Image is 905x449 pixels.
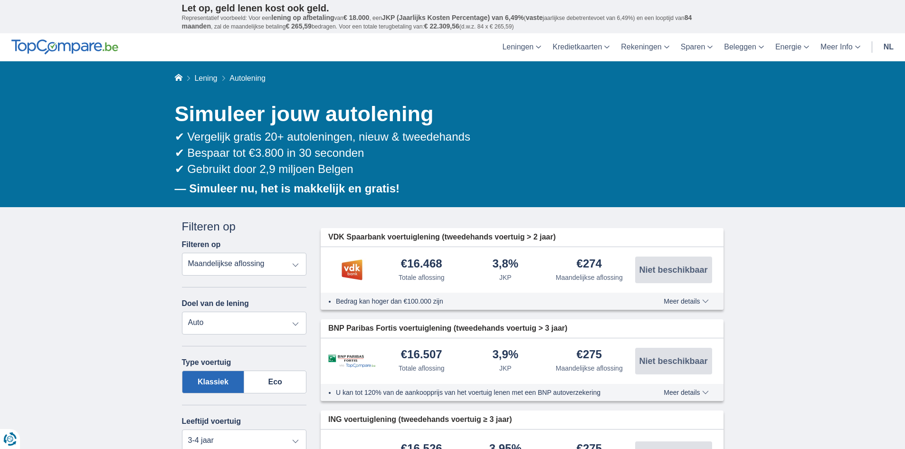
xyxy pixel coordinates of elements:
label: Filteren op [182,240,221,249]
a: Rekeningen [615,33,675,61]
img: product.pl.alt VDK bank [328,258,376,282]
span: lening op afbetaling [271,14,334,21]
button: Meer details [657,389,715,396]
div: JKP [499,363,512,373]
span: Meer details [664,389,708,396]
a: Lening [194,74,217,82]
div: €275 [577,349,602,362]
span: € 22.309,56 [424,22,459,30]
li: U kan tot 120% van de aankoopprijs van het voertuig lenen met een BNP autoverzekering [336,388,629,397]
a: Energie [770,33,815,61]
div: Maandelijkse aflossing [556,273,623,282]
button: Niet beschikbaar [635,348,712,374]
label: Doel van de lening [182,299,249,308]
span: ING voertuiglening (tweedehands voertuig ≥ 3 jaar) [328,414,512,425]
a: Meer Info [815,33,866,61]
label: Type voertuig [182,358,231,367]
button: Niet beschikbaar [635,257,712,283]
img: product.pl.alt BNP Paribas Fortis [328,354,376,368]
a: nl [878,33,899,61]
span: € 18.000 [343,14,370,21]
b: — Simuleer nu, het is makkelijk en gratis! [175,182,400,195]
li: Bedrag kan hoger dan €100.000 zijn [336,296,629,306]
div: Totale aflossing [399,273,445,282]
label: Eco [244,371,306,393]
span: Niet beschikbaar [639,266,707,274]
div: €274 [577,258,602,271]
a: Beleggen [718,33,770,61]
div: €16.468 [401,258,442,271]
div: Filteren op [182,219,307,235]
div: 3,9% [492,349,518,362]
span: Niet beschikbaar [639,357,707,365]
a: Leningen [496,33,547,61]
div: Totale aflossing [399,363,445,373]
p: Representatief voorbeeld: Voor een van , een ( jaarlijkse debetrentevoet van 6,49%) en een loopti... [182,14,724,31]
span: 84 maanden [182,14,692,30]
div: Maandelijkse aflossing [556,363,623,373]
img: TopCompare [11,39,118,55]
span: Meer details [664,298,708,305]
span: Autolening [229,74,266,82]
span: VDK Spaarbank voertuiglening (tweedehands voertuig > 2 jaar) [328,232,556,243]
button: Meer details [657,297,715,305]
span: JKP (Jaarlijks Kosten Percentage) van 6,49% [382,14,524,21]
a: Kredietkaarten [547,33,615,61]
a: Home [175,74,182,82]
span: BNP Paribas Fortis voertuiglening (tweedehands voertuig > 3 jaar) [328,323,567,334]
div: JKP [499,273,512,282]
p: Let op, geld lenen kost ook geld. [182,2,724,14]
span: € 265,59 [286,22,312,30]
div: €16.507 [401,349,442,362]
label: Leeftijd voertuig [182,417,241,426]
a: Sparen [675,33,719,61]
label: Klassiek [182,371,245,393]
span: vaste [526,14,543,21]
div: ✔ Vergelijk gratis 20+ autoleningen, nieuw & tweedehands ✔ Bespaar tot €3.800 in 30 seconden ✔ Ge... [175,129,724,178]
div: 3,8% [492,258,518,271]
h1: Simuleer jouw autolening [175,99,724,129]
